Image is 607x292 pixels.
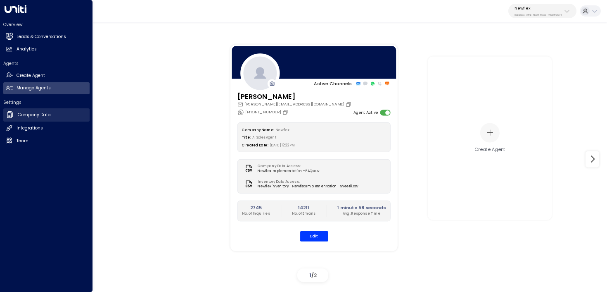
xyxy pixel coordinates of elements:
h2: 1 minute 58 seconds [337,205,386,211]
div: [PERSON_NAME][EMAIL_ADDRESS][DOMAIN_NAME] [237,101,353,107]
p: Active Channels: [314,80,353,87]
span: Newflex [275,127,289,132]
p: 0961307c-78f6-4b98-8ad0-173938f01974 [515,13,562,17]
button: Copy [346,101,353,107]
a: Company Data [3,108,90,122]
a: Manage Agents [3,82,90,94]
button: Edit [300,231,328,241]
h2: Manage Agents [17,85,51,91]
button: Newflex0961307c-78f6-4b98-8ad0-173938f01974 [508,4,576,18]
h2: Analytics [17,46,37,53]
h2: Agents [3,60,90,67]
h2: Team [17,138,28,144]
label: Created Date: [242,143,268,148]
label: Inventory Data Access: [258,179,355,184]
h2: Company Data [18,112,51,118]
h2: 2745 [242,205,270,211]
h2: Overview [3,22,90,28]
span: 2 [314,272,317,279]
label: Title: [242,135,251,140]
label: Company Data Access: [258,163,317,168]
a: Analytics [3,43,90,55]
p: No. of Inquiries [242,211,270,216]
a: Create Agent [3,69,90,81]
h2: Integrations [17,125,43,132]
div: Create Agent [474,146,505,153]
a: Integrations [3,122,90,134]
h2: 14211 [292,205,315,211]
span: Newflex Implementation - FAQs.csv [258,168,319,173]
h2: Leads & Conversations [17,34,66,40]
a: Team [3,135,90,147]
h2: Settings [3,99,90,105]
span: 1 [309,272,311,279]
p: Avg. Response Time [337,211,386,216]
div: [PHONE_NUMBER] [237,109,289,115]
p: Newflex [515,6,562,11]
h2: Create Agent [17,72,45,79]
button: Copy [282,109,290,115]
h3: [PERSON_NAME] [237,91,353,101]
span: [DATE] 12:22 PM [270,143,295,148]
span: AI Sales Agent [252,135,277,140]
div: / [297,268,328,282]
span: Newflex inventory - Newflex Implementation - Sheet8.csv [258,184,358,189]
label: Agent Active [353,110,377,115]
label: Company Name: [242,127,274,132]
p: No. of Emails [292,211,315,216]
a: Leads & Conversations [3,31,90,43]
